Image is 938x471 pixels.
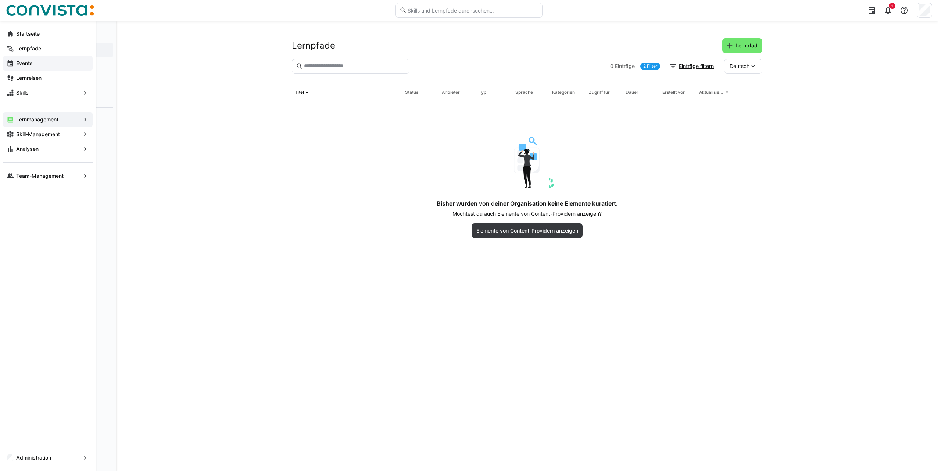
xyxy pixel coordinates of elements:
[479,89,486,95] div: Typ
[472,223,583,238] button: Elemente von Content-Providern anzeigen
[589,89,610,95] div: Zugriff für
[722,38,762,53] button: Lernpfad
[666,59,719,74] button: Einträge filtern
[515,89,533,95] div: Sprache
[678,63,715,70] span: Einträge filtern
[552,89,575,95] div: Kategorien
[730,63,749,70] span: Deutsch
[891,4,893,8] span: 1
[442,89,460,95] div: Anbieter
[475,227,579,234] span: Elemente von Content-Providern anzeigen
[437,200,618,207] h4: Bisher wurden von deiner Organisation keine Elemente kuratiert.
[610,63,613,70] span: 0
[662,89,685,95] div: Erstellt von
[292,40,335,51] h2: Lernpfade
[405,89,418,95] div: Status
[295,89,304,95] div: Titel
[699,89,724,95] div: Aktualisiert am
[407,7,538,14] input: Skills und Lernpfade durchsuchen…
[615,63,635,70] span: Einträge
[734,42,759,49] span: Lernpfad
[452,210,602,217] p: Möchtest du auch Elemente von Content-Providern anzeigen?
[626,89,638,95] div: Dauer
[640,63,660,70] a: 2 Filter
